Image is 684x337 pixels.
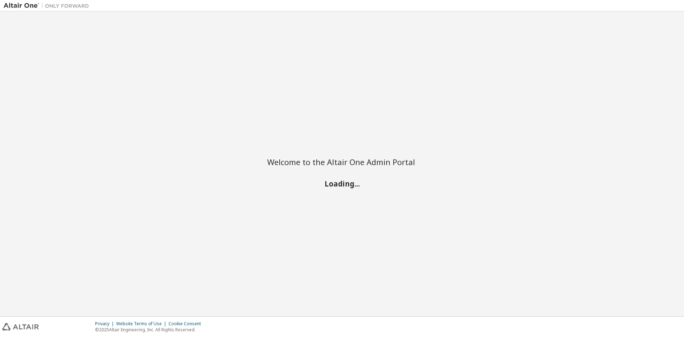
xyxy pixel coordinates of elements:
[2,323,39,331] img: altair_logo.svg
[116,321,169,327] div: Website Terms of Use
[169,321,205,327] div: Cookie Consent
[267,157,417,167] h2: Welcome to the Altair One Admin Portal
[4,2,93,9] img: Altair One
[95,327,205,333] p: © 2025 Altair Engineering, Inc. All Rights Reserved.
[267,179,417,188] h2: Loading...
[95,321,116,327] div: Privacy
